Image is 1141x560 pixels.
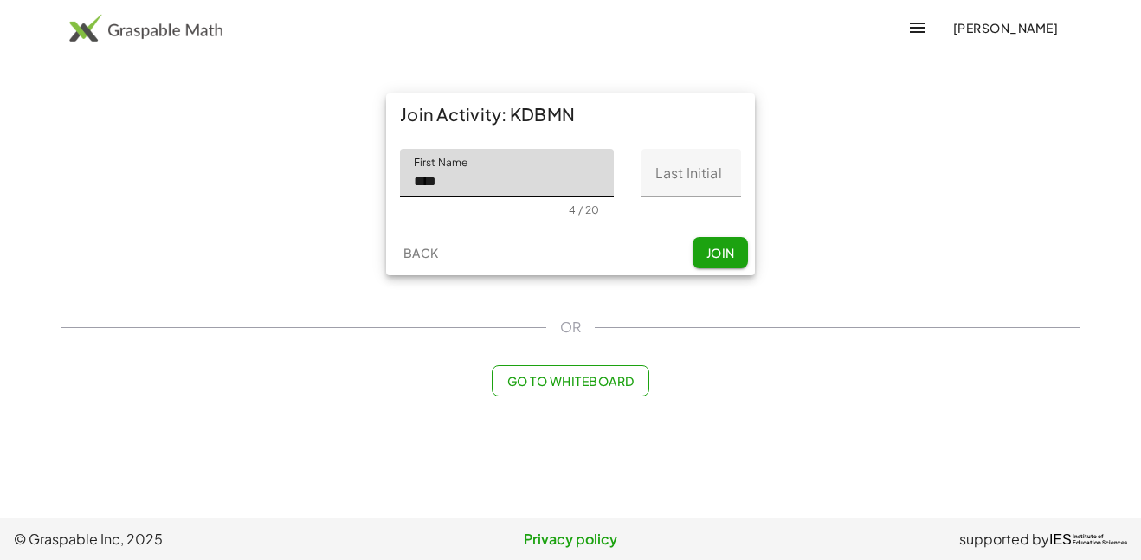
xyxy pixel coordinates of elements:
[14,529,385,550] span: © Graspable Inc, 2025
[1049,531,1072,548] span: IES
[952,20,1058,35] span: [PERSON_NAME]
[492,365,648,396] button: Go to Whiteboard
[959,529,1049,550] span: supported by
[393,237,448,268] button: Back
[385,529,757,550] a: Privacy policy
[386,93,755,135] div: Join Activity: KDBMN
[506,373,634,389] span: Go to Whiteboard
[693,237,748,268] button: Join
[938,12,1072,43] button: [PERSON_NAME]
[706,245,734,261] span: Join
[569,203,599,216] div: 4 / 20
[560,317,581,338] span: OR
[403,245,438,261] span: Back
[1073,534,1127,546] span: Institute of Education Sciences
[1049,529,1127,550] a: IESInstitute ofEducation Sciences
